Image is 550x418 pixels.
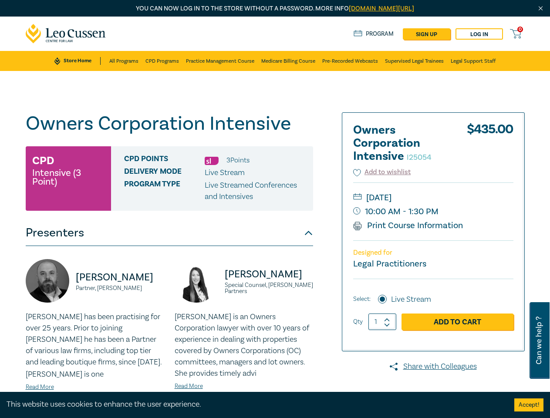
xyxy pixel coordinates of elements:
[32,153,54,169] h3: CPD
[226,155,250,166] li: 3 Point s
[26,383,54,391] a: Read More
[26,4,525,13] p: You can now log in to the store without a password. More info
[175,259,218,303] img: https://s3.ap-southeast-2.amazonaws.com/leo-cussen-store-production-content/Contacts/Deborah%20An...
[402,313,513,330] a: Add to Cart
[205,157,219,165] img: Substantive Law
[261,51,315,71] a: Medicare Billing Course
[26,311,164,368] p: [PERSON_NAME] has been practising for over 25 years. Prior to joining [PERSON_NAME] he has been a...
[535,307,543,374] span: Can we help ?
[124,155,205,166] span: CPD Points
[7,399,501,410] div: This website uses cookies to enhance the user experience.
[456,28,503,40] a: Log in
[26,112,313,135] h1: Owners Corporation Intensive
[353,317,363,327] label: Qty
[467,124,513,167] div: $ 435.00
[353,249,513,257] p: Designed for
[451,51,496,71] a: Legal Support Staff
[368,313,396,330] input: 1
[353,191,513,205] small: [DATE]
[205,168,245,178] span: Live Stream
[517,27,523,32] span: 0
[205,180,307,202] p: Live Streamed Conferences and Intensives
[385,51,444,71] a: Supervised Legal Trainees
[349,4,414,13] a: [DOMAIN_NAME][URL]
[537,5,544,12] img: Close
[407,152,432,162] small: I25054
[175,382,203,390] a: Read More
[353,220,463,231] a: Print Course Information
[225,267,313,281] p: [PERSON_NAME]
[109,51,138,71] a: All Programs
[353,258,426,270] small: Legal Practitioners
[76,270,164,284] p: [PERSON_NAME]
[403,28,450,40] a: sign up
[322,51,378,71] a: Pre-Recorded Webcasts
[353,124,449,163] h2: Owners Corporation Intensive
[145,51,179,71] a: CPD Programs
[514,398,543,411] button: Accept cookies
[76,285,164,291] small: Partner, [PERSON_NAME]
[342,361,525,372] a: Share with Colleagues
[353,294,371,304] span: Select:
[124,180,205,202] span: Program type
[26,220,313,246] button: Presenters
[124,167,205,179] span: Delivery Mode
[186,51,254,71] a: Practice Management Course
[175,311,313,379] p: [PERSON_NAME] is an Owners Corporation lawyer with over 10 years of experience in dealing with pr...
[391,294,431,305] label: Live Stream
[26,369,164,380] p: [PERSON_NAME] is one
[354,30,394,38] a: Program
[54,57,100,65] a: Store Home
[32,169,105,186] small: Intensive (3 Point)
[225,282,313,294] small: Special Counsel, [PERSON_NAME] Partners
[353,205,513,219] small: 10:00 AM - 1:30 PM
[26,259,69,303] img: https://s3.ap-southeast-2.amazonaws.com/leo-cussen-store-production-content/Contacts/Tim%20Graham...
[353,167,411,177] button: Add to wishlist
